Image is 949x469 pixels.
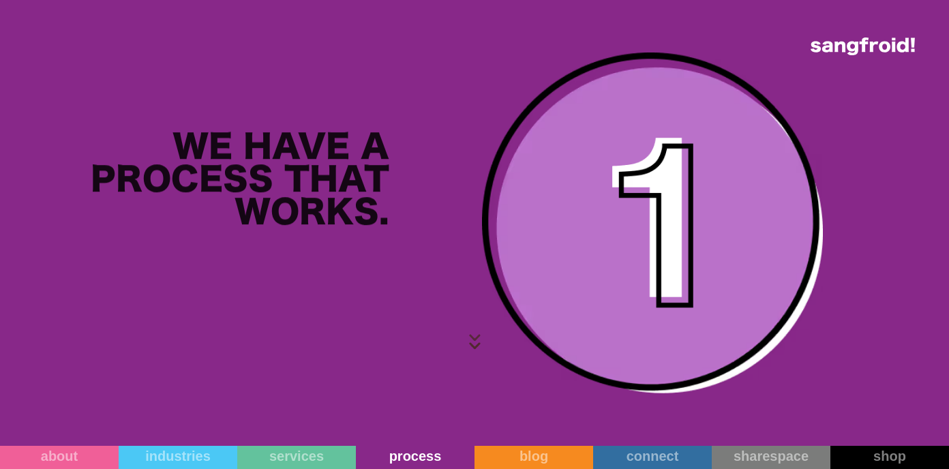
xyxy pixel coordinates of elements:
[811,37,915,55] img: logo
[474,446,593,469] a: blog
[474,448,593,464] div: blog
[712,446,830,469] a: sharespace
[830,446,949,469] a: shop
[356,448,474,464] div: process
[237,446,356,469] a: services
[712,448,830,464] div: sharespace
[830,448,949,464] div: shop
[119,448,237,464] div: industries
[593,448,712,464] div: connect
[237,448,356,464] div: services
[119,446,237,469] a: industries
[356,446,474,469] a: process
[593,446,712,469] a: connect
